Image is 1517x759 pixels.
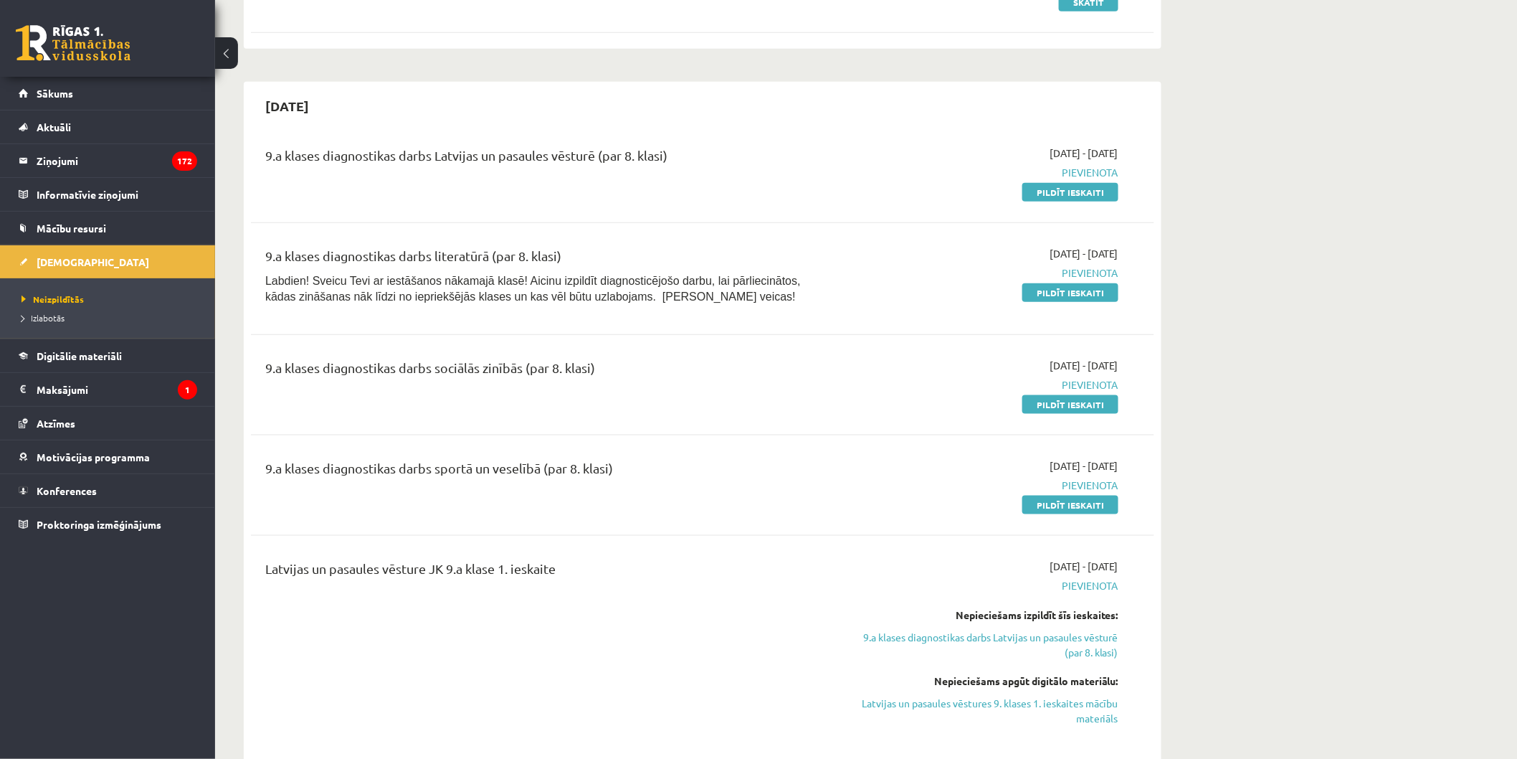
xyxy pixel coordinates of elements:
span: Sākums [37,87,73,100]
i: 172 [172,151,197,171]
a: Latvijas un pasaules vēstures 9. klases 1. ieskaites mācību materiāls [848,697,1118,727]
a: Izlabotās [22,311,201,324]
legend: Ziņojumi [37,144,197,177]
span: Pievienota [848,578,1118,593]
span: Izlabotās [22,312,65,324]
a: Informatīvie ziņojumi [19,178,197,211]
a: Pildīt ieskaiti [1022,395,1118,414]
a: Pildīt ieskaiti [1022,183,1118,202]
span: Motivācijas programma [37,451,150,463]
span: Aktuāli [37,121,71,133]
span: Konferences [37,484,97,497]
span: Labdien! Sveicu Tevi ar iestāšanos nākamajā klasē! Aicinu izpildīt diagnosticējošo darbu, lai pār... [265,275,801,303]
a: Atzīmes [19,407,197,440]
div: Latvijas un pasaules vēsture JK 9.a klase 1. ieskaite [265,559,827,585]
span: Mācību resursi [37,222,106,235]
span: Neizpildītās [22,293,84,305]
a: Sākums [19,77,197,110]
span: Proktoringa izmēģinājums [37,518,161,531]
span: Pievienota [848,478,1118,493]
a: Ziņojumi172 [19,144,197,177]
a: Pildīt ieskaiti [1022,283,1118,302]
a: Konferences [19,474,197,507]
span: [DATE] - [DATE] [1050,246,1118,261]
span: Pievienota [848,377,1118,392]
a: Maksājumi1 [19,373,197,406]
div: 9.a klases diagnostikas darbs Latvijas un pasaules vēsturē (par 8. klasi) [265,146,827,172]
span: [DATE] - [DATE] [1050,458,1118,473]
a: Neizpildītās [22,293,201,306]
span: [DATE] - [DATE] [1050,559,1118,574]
a: Proktoringa izmēģinājums [19,508,197,541]
a: Pildīt ieskaiti [1022,496,1118,514]
div: 9.a klases diagnostikas darbs sportā un veselībā (par 8. klasi) [265,458,827,485]
a: Mācību resursi [19,212,197,245]
span: Digitālie materiāli [37,349,122,362]
span: [DATE] - [DATE] [1050,358,1118,373]
a: 9.a klases diagnostikas darbs Latvijas un pasaules vēsturē (par 8. klasi) [848,630,1118,660]
div: Nepieciešams apgūt digitālo materiālu: [848,674,1118,689]
a: Rīgas 1. Tālmācības vidusskola [16,25,130,61]
a: Digitālie materiāli [19,339,197,372]
span: [DATE] - [DATE] [1050,146,1118,161]
span: Atzīmes [37,417,75,430]
a: Aktuāli [19,110,197,143]
a: [DEMOGRAPHIC_DATA] [19,245,197,278]
i: 1 [178,380,197,400]
a: Motivācijas programma [19,440,197,473]
span: Pievienota [848,165,1118,180]
h2: [DATE] [251,89,323,123]
div: 9.a klases diagnostikas darbs literatūrā (par 8. klasi) [265,246,827,273]
legend: Informatīvie ziņojumi [37,178,197,211]
span: [DEMOGRAPHIC_DATA] [37,255,149,268]
legend: Maksājumi [37,373,197,406]
span: Pievienota [848,265,1118,280]
div: Nepieciešams izpildīt šīs ieskaites: [848,608,1118,623]
div: 9.a klases diagnostikas darbs sociālās zinībās (par 8. klasi) [265,358,827,385]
